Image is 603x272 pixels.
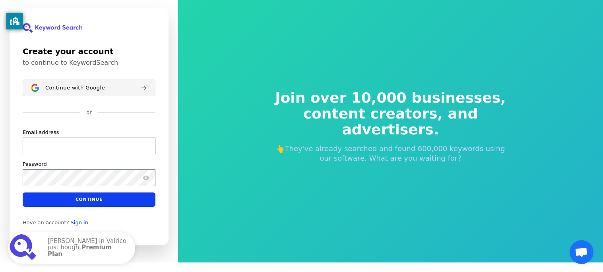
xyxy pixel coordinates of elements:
div: Open chat [570,240,593,264]
img: Premium Plan [10,234,38,262]
strong: Premium Plan [48,244,112,258]
p: [PERSON_NAME] in Valrico just bought [48,238,127,259]
button: Show password [141,173,151,183]
p: to continue to KeywordSearch [23,59,155,67]
img: Sign in with Google [31,84,39,92]
img: KeywordSearch [23,23,82,33]
p: 👆They've already searched and found 600,000 keywords using our software. What are you waiting for? [270,144,512,163]
button: Sign in with GoogleContinue with Google [23,80,155,96]
span: Continue with Google [45,85,105,91]
span: content creators, and advertisers. [270,106,512,138]
button: Continue [23,192,155,207]
span: Join over 10,000 businesses, [270,90,512,106]
label: Email address [23,129,59,136]
a: Sign in [71,220,88,226]
button: privacy banner [6,13,23,29]
p: or [86,109,91,116]
h1: Create your account [23,45,155,57]
span: Have an account? [23,220,69,226]
label: Password [23,161,47,168]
